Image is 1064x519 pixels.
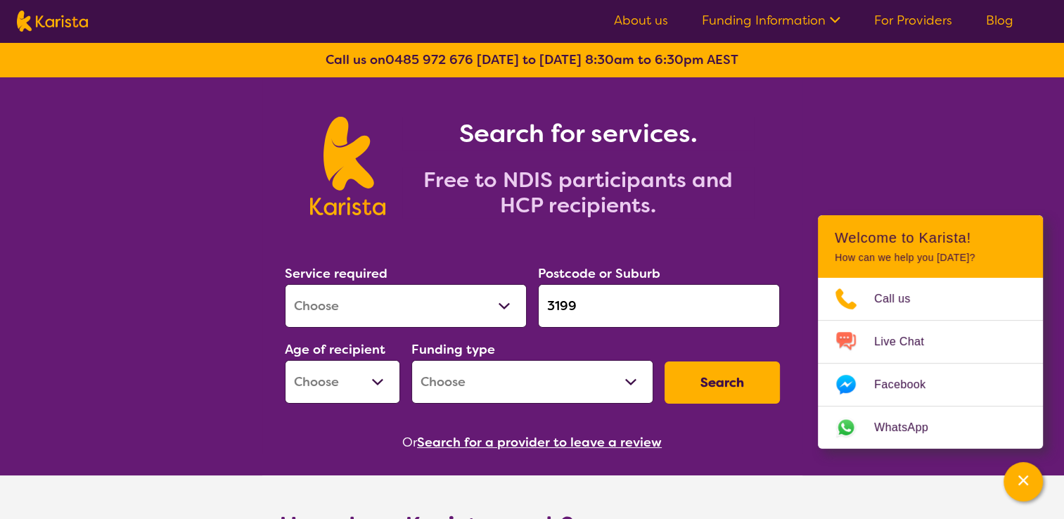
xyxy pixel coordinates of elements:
[835,229,1026,246] h2: Welcome to Karista!
[402,117,754,150] h1: Search for services.
[310,117,385,215] img: Karista logo
[874,12,952,29] a: For Providers
[402,432,417,453] span: Or
[874,374,942,395] span: Facebook
[665,361,780,404] button: Search
[835,252,1026,264] p: How can we help you [DATE]?
[702,12,840,29] a: Funding Information
[986,12,1013,29] a: Blog
[818,406,1043,449] a: Web link opens in a new tab.
[402,167,754,218] h2: Free to NDIS participants and HCP recipients.
[326,51,738,68] b: Call us on [DATE] to [DATE] 8:30am to 6:30pm AEST
[411,341,495,358] label: Funding type
[385,51,473,68] a: 0485 972 676
[874,331,941,352] span: Live Chat
[285,341,385,358] label: Age of recipient
[538,265,660,282] label: Postcode or Suburb
[874,288,928,309] span: Call us
[818,215,1043,449] div: Channel Menu
[417,432,662,453] button: Search for a provider to leave a review
[17,11,88,32] img: Karista logo
[874,417,945,438] span: WhatsApp
[818,278,1043,449] ul: Choose channel
[614,12,668,29] a: About us
[538,284,780,328] input: Type
[285,265,387,282] label: Service required
[1004,462,1043,501] button: Channel Menu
